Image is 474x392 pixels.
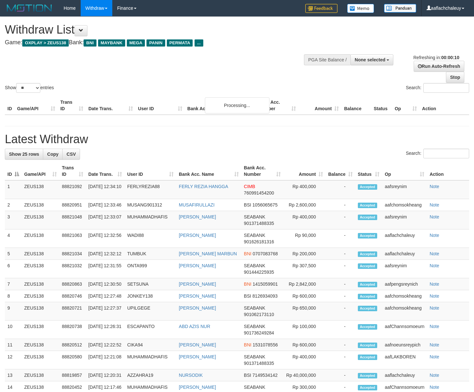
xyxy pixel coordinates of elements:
[16,83,40,93] select: Showentries
[384,4,416,13] img: panduan.png
[22,290,59,302] td: ZEUS138
[244,239,274,244] span: Copy 901626181316 to clipboard
[326,229,355,248] td: -
[66,152,76,157] span: CSV
[22,302,59,321] td: ZEUS138
[5,83,54,93] label: Show entries
[253,251,278,256] span: Copy 0707083768 to clipboard
[59,290,86,302] td: 88820746
[326,260,355,278] td: -
[429,214,439,219] a: Note
[15,96,58,115] th: Game/API
[423,149,469,158] input: Search:
[125,260,176,278] td: ONTA999
[86,302,125,321] td: [DATE] 12:27:37
[244,281,251,287] span: BNI
[326,162,355,180] th: Balance: activate to sort column ascending
[355,57,385,62] span: None selected
[244,361,274,366] span: Copy 901371488335 to clipboard
[5,133,469,146] h1: Latest Withdraw
[59,199,86,211] td: 88820951
[382,260,427,278] td: aafsreynim
[179,251,237,256] a: [PERSON_NAME] MARBUN
[244,184,255,189] span: CIMB
[244,305,265,311] span: SEABANK
[382,229,427,248] td: aaflachchaleuy
[86,369,125,381] td: [DATE] 12:20:31
[244,251,251,256] span: BNI
[244,354,265,359] span: SEABANK
[205,97,269,113] div: Processing...
[86,229,125,248] td: [DATE] 12:32:56
[179,373,203,378] a: NURSODIK
[125,278,176,290] td: SETSUNA
[5,23,309,36] h1: Withdraw List
[429,342,439,347] a: Note
[5,351,22,369] td: 12
[5,302,22,321] td: 9
[429,385,439,390] a: Note
[358,251,377,257] span: Accepted
[125,211,176,229] td: MUHAMMADHAFIS
[326,302,355,321] td: -
[59,260,86,278] td: 88821032
[406,83,469,93] label: Search:
[176,162,241,180] th: Bank Acc. Name: activate to sort column ascending
[358,233,377,238] span: Accepted
[179,263,216,268] a: [PERSON_NAME]
[86,290,125,302] td: [DATE] 12:27:48
[429,202,439,207] a: Note
[179,233,216,238] a: [PERSON_NAME]
[22,278,59,290] td: ZEUS138
[382,162,427,180] th: Op: activate to sort column ascending
[305,4,338,13] img: Feedback.jpg
[382,199,427,211] td: aafchomsokheang
[283,162,326,180] th: Amount: activate to sort column ascending
[414,61,464,72] a: Run Auto-Refresh
[86,199,125,211] td: [DATE] 12:33:46
[244,324,265,329] span: SEABANK
[179,293,216,299] a: [PERSON_NAME]
[167,39,193,47] span: PERMATA
[127,39,145,47] span: MEGA
[22,199,59,211] td: ZEUS138
[283,369,326,381] td: Rp 40,000,000
[382,369,427,381] td: aaflachchaleuy
[125,199,176,211] td: MUSANG901312
[125,339,176,351] td: CIKA94
[283,229,326,248] td: Rp 90,000
[59,302,86,321] td: 88820721
[429,324,439,329] a: Note
[429,184,439,189] a: Note
[47,152,58,157] span: Copy
[413,55,459,60] span: Refreshing in:
[179,184,228,189] a: FERLY REZIA HANGGA
[283,302,326,321] td: Rp 650,000
[125,248,176,260] td: TUMBUK
[244,221,274,226] span: Copy 901371488335 to clipboard
[86,321,125,339] td: [DATE] 12:26:31
[86,351,125,369] td: [DATE] 12:21:08
[59,339,86,351] td: 88820512
[429,293,439,299] a: Note
[441,55,459,60] strong: 00:00:10
[326,278,355,290] td: -
[326,199,355,211] td: -
[252,373,277,378] span: Copy 7149534142 to clipboard
[125,162,176,180] th: User ID: activate to sort column ascending
[283,278,326,290] td: Rp 2,842,000
[382,339,427,351] td: aafnoeunsreypich
[382,248,427,260] td: aaflachchaleuy
[244,263,265,268] span: SEABANK
[446,72,464,83] a: Stop
[253,281,278,287] span: Copy 1415059901 to clipboard
[179,354,216,359] a: [PERSON_NAME]
[419,96,469,115] th: Action
[179,202,214,207] a: MUSAFIRULLAZI
[347,4,374,13] img: Button%20Memo.svg
[125,229,176,248] td: WADI88
[5,162,22,180] th: ID: activate to sort column descending
[283,290,326,302] td: Rp 600,000
[59,248,86,260] td: 88821034
[62,149,80,160] a: CSV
